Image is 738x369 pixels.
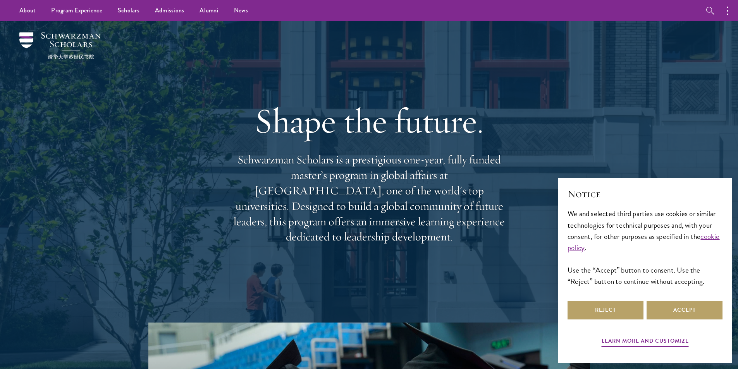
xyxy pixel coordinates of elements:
h2: Notice [568,187,723,201]
a: cookie policy [568,231,720,253]
button: Learn more and customize [602,336,689,348]
button: Accept [647,301,723,319]
button: Reject [568,301,643,319]
h1: Shape the future. [230,99,509,142]
div: We and selected third parties use cookies or similar technologies for technical purposes and, wit... [568,208,723,287]
img: Schwarzman Scholars [19,32,101,59]
p: Schwarzman Scholars is a prestigious one-year, fully funded master’s program in global affairs at... [230,152,509,245]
